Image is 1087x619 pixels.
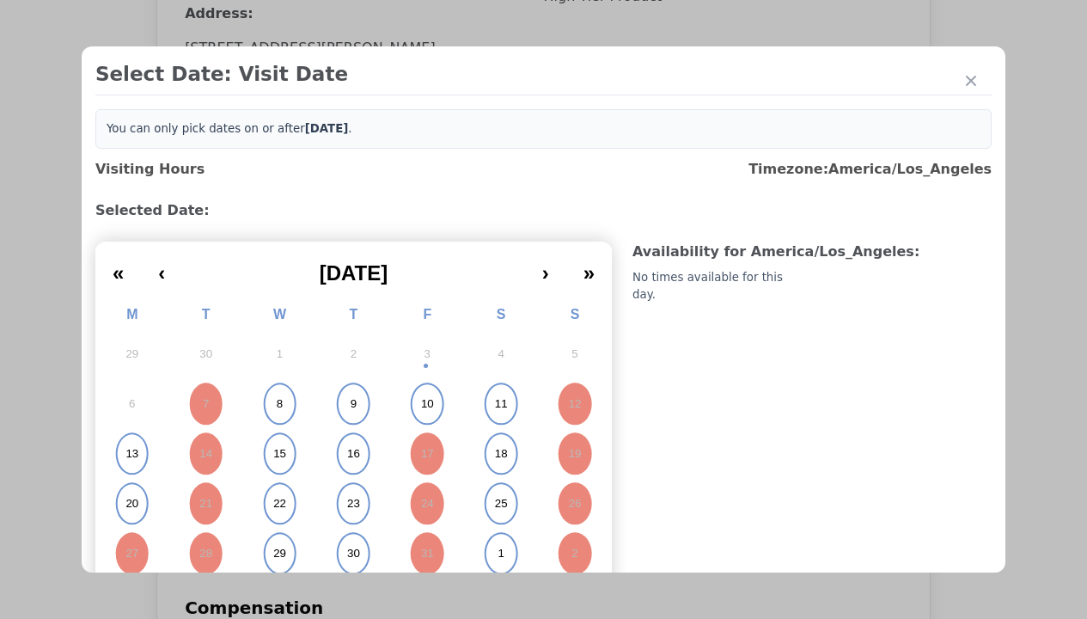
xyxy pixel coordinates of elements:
button: October 30, 2025 [317,529,391,579]
button: › [525,248,566,286]
abbr: October 7, 2025 [203,396,209,412]
abbr: September 30, 2025 [199,346,212,362]
abbr: Monday [126,307,137,322]
abbr: Tuesday [202,307,211,322]
div: No times available for this day. [632,269,809,303]
button: » [566,248,612,286]
button: October 26, 2025 [538,479,612,529]
button: October 13, 2025 [95,429,169,479]
button: « [95,248,141,286]
abbr: October 18, 2025 [495,446,508,462]
abbr: October 25, 2025 [495,496,508,512]
abbr: October 9, 2025 [351,396,357,412]
button: October 9, 2025 [317,379,391,429]
abbr: October 27, 2025 [125,546,138,561]
abbr: October 3, 2025 [424,346,431,362]
abbr: October 12, 2025 [569,396,582,412]
button: October 3, 2025 [390,329,464,379]
button: October 12, 2025 [538,379,612,429]
button: October 16, 2025 [317,429,391,479]
abbr: October 2, 2025 [351,346,357,362]
button: October 4, 2025 [464,329,538,379]
abbr: October 28, 2025 [199,546,212,561]
abbr: Friday [423,307,431,322]
abbr: October 8, 2025 [277,396,283,412]
abbr: October 14, 2025 [199,446,212,462]
button: October 24, 2025 [390,479,464,529]
button: October 19, 2025 [538,429,612,479]
abbr: October 5, 2025 [571,346,577,362]
button: October 20, 2025 [95,479,169,529]
button: October 25, 2025 [464,479,538,529]
abbr: October 6, 2025 [129,396,135,412]
button: October 18, 2025 [464,429,538,479]
abbr: October 30, 2025 [347,546,360,561]
abbr: Sunday [571,307,580,322]
h3: Timezone: America/Los_Angeles [748,159,992,180]
button: October 23, 2025 [317,479,391,529]
abbr: November 1, 2025 [498,546,504,561]
abbr: October 19, 2025 [569,446,582,462]
button: November 1, 2025 [464,529,538,579]
abbr: October 15, 2025 [273,446,286,462]
abbr: October 20, 2025 [125,496,138,512]
button: October 28, 2025 [169,529,243,579]
h2: Select Date: Visit Date [95,60,992,88]
button: October 27, 2025 [95,529,169,579]
abbr: Saturday [497,307,506,322]
abbr: October 31, 2025 [421,546,434,561]
abbr: October 26, 2025 [569,496,582,512]
abbr: October 10, 2025 [421,396,434,412]
abbr: November 2, 2025 [571,546,577,561]
abbr: October 22, 2025 [273,496,286,512]
button: October 15, 2025 [243,429,317,479]
abbr: October 16, 2025 [347,446,360,462]
button: September 30, 2025 [169,329,243,379]
button: ‹ [141,248,182,286]
abbr: October 1, 2025 [277,346,283,362]
button: October 5, 2025 [538,329,612,379]
button: October 22, 2025 [243,479,317,529]
abbr: October 29, 2025 [273,546,286,561]
button: September 29, 2025 [95,329,169,379]
h3: Selected Date: [95,200,992,221]
button: October 29, 2025 [243,529,317,579]
div: You can only pick dates on or after . [95,109,992,149]
h3: Visiting Hours [95,159,205,180]
button: October 21, 2025 [169,479,243,529]
button: October 17, 2025 [390,429,464,479]
button: October 14, 2025 [169,429,243,479]
abbr: October 17, 2025 [421,446,434,462]
button: October 2, 2025 [317,329,391,379]
button: October 1, 2025 [243,329,317,379]
button: October 7, 2025 [169,379,243,429]
h3: Availability for America/Los_Angeles : [632,242,992,262]
abbr: October 11, 2025 [495,396,508,412]
abbr: October 13, 2025 [125,446,138,462]
abbr: October 21, 2025 [199,496,212,512]
abbr: Wednesday [273,307,286,322]
button: October 31, 2025 [390,529,464,579]
button: October 8, 2025 [243,379,317,429]
button: [DATE] [182,248,524,286]
abbr: October 23, 2025 [347,496,360,512]
b: [DATE] [305,122,349,135]
span: [DATE] [320,261,388,285]
abbr: October 24, 2025 [421,496,434,512]
button: October 11, 2025 [464,379,538,429]
abbr: October 4, 2025 [498,346,504,362]
abbr: Thursday [350,307,358,322]
button: October 10, 2025 [390,379,464,429]
abbr: September 29, 2025 [125,346,138,362]
button: October 6, 2025 [95,379,169,429]
button: November 2, 2025 [538,529,612,579]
